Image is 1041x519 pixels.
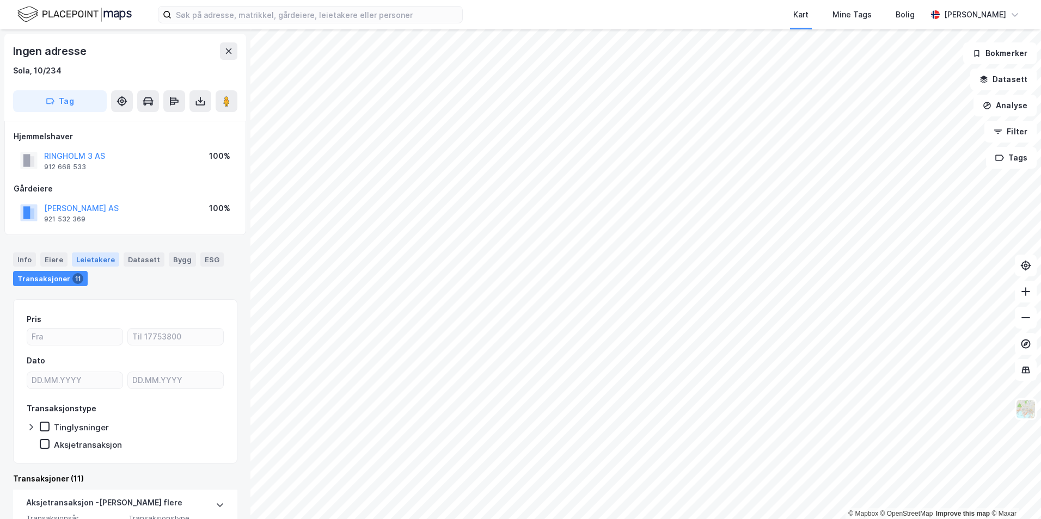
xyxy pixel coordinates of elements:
input: DD.MM.YYYY [128,372,223,388]
div: ESG [200,252,224,267]
div: Sola, 10/234 [13,64,62,77]
button: Datasett [970,69,1037,90]
div: Transaksjoner [13,271,88,286]
input: Fra [27,329,123,345]
div: Info [13,252,36,267]
div: 100% [209,150,230,163]
iframe: Chat Widget [987,467,1041,519]
input: Til 17753800 [128,329,223,345]
div: Transaksjonstype [27,402,96,415]
div: Gårdeiere [14,182,237,195]
div: Eiere [40,252,68,267]
div: Kart [793,8,809,21]
div: Pris [27,313,41,326]
img: logo.f888ab2527a4732fd821a326f86c7f29.svg [17,5,132,24]
input: DD.MM.YYYY [27,372,123,388]
div: 912 668 533 [44,163,86,171]
div: Dato [27,354,45,367]
button: Filter [984,121,1037,143]
div: Bolig [896,8,915,21]
a: Improve this map [936,510,990,517]
button: Tag [13,90,107,112]
div: Ingen adresse [13,42,88,60]
a: Mapbox [848,510,878,517]
div: Mine Tags [832,8,872,21]
div: Aksjetransaksjon [54,440,122,450]
a: OpenStreetMap [880,510,933,517]
input: Søk på adresse, matrikkel, gårdeiere, leietakere eller personer [172,7,462,23]
button: Analyse [973,95,1037,116]
div: Transaksjoner (11) [13,472,237,485]
div: 100% [209,202,230,215]
div: Aksjetransaksjon - [PERSON_NAME] flere [26,496,182,514]
div: Hjemmelshaver [14,130,237,143]
button: Bokmerker [963,42,1037,64]
div: Bygg [169,252,196,267]
div: Leietakere [72,252,119,267]
div: 11 [72,273,83,284]
div: Tinglysninger [54,422,109,432]
img: Z [1015,399,1036,419]
button: Tags [986,147,1037,169]
div: [PERSON_NAME] [944,8,1006,21]
div: 921 532 369 [44,215,85,224]
div: Datasett [124,252,164,267]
